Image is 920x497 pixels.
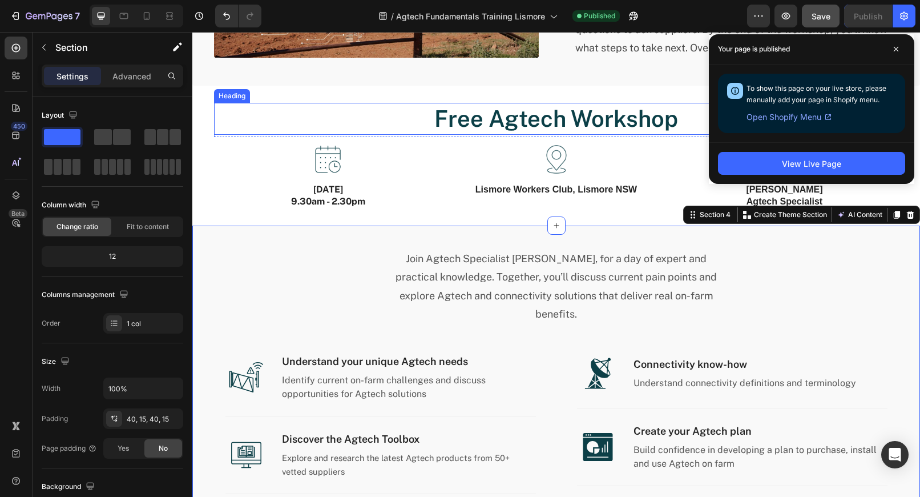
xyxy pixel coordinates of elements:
[90,322,342,337] p: Understand your unique Agtech needs
[505,178,540,188] div: Section 4
[554,153,630,162] strong: [PERSON_NAME]
[441,324,664,340] p: Connectivity know-how
[57,70,88,82] p: Settings
[5,5,85,27] button: 7
[42,354,72,370] div: Size
[215,5,261,27] div: Undo/Redo
[42,443,97,454] div: Page padding
[55,41,149,54] p: Section
[578,113,607,142] img: gempages_578832235843551975-7eecf37b-4b17-40d5-b7f3-d95dc96402f0.png
[441,391,694,407] p: Create your Agtech plan
[42,287,131,303] div: Columns management
[747,84,886,104] span: To show this page on your live store, please manually add your page in Shopify menu.
[90,399,342,415] p: Discover the Agtech Toolbox
[42,383,60,394] div: Width
[75,9,80,23] p: 7
[584,11,615,21] span: Published
[718,43,790,55] p: Your page is published
[127,414,180,424] div: 40, 15, 40, 15
[90,421,317,444] span: Explore and research the latest Agtech products from 50+ vetted suppliers
[385,394,426,436] img: Alt Image
[391,10,394,22] span: /
[881,441,909,468] div: Open Intercom Messenger
[441,411,694,439] p: Build confidence in developing a plan to purchase, install and use Agtech on farm
[33,402,75,444] img: Alt Image
[9,209,27,218] div: Beta
[642,176,692,190] button: AI Content
[90,342,342,369] p: Identify current on-farm challenges and discuss opportunities for Agtech solutions
[57,222,98,232] span: Change ratio
[42,318,60,328] div: Order
[127,319,180,329] div: 1 col
[42,479,97,495] div: Background
[385,320,426,362] img: Alt Image
[562,178,635,188] p: Create Theme Section
[812,11,830,21] span: Save
[44,248,181,264] div: 12
[42,108,80,123] div: Layout
[192,32,920,497] iframe: Design area
[747,110,821,124] span: Open Shopify Menu
[441,344,664,358] p: Understand connectivity definitions and terminology
[396,10,545,22] span: Agtech Fundamentals Training Lismore
[844,5,892,27] button: Publish
[42,414,68,424] div: Padding
[718,152,905,175] button: View Live Page
[118,443,129,454] span: Yes
[159,443,168,454] span: No
[554,165,630,174] strong: Agtech Specialist
[802,5,840,27] button: Save
[104,378,183,399] input: Auto
[350,113,378,142] img: gempages_578832235843551975-36f3f010-aaa9-4b77-99db-76b91e3ec3ef.png
[782,158,841,170] div: View Live Page
[33,324,75,366] img: Alt Image
[11,122,27,131] div: 450
[42,198,102,213] div: Column width
[127,222,169,232] span: Fit to content
[192,218,536,292] p: Join Agtech Specialist [PERSON_NAME], for a day of expert and practical knowledge. Together, you’...
[283,153,445,162] strong: Lismore Workers Club, Lismore NSW
[112,70,151,82] p: Advanced
[854,10,882,22] div: Publish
